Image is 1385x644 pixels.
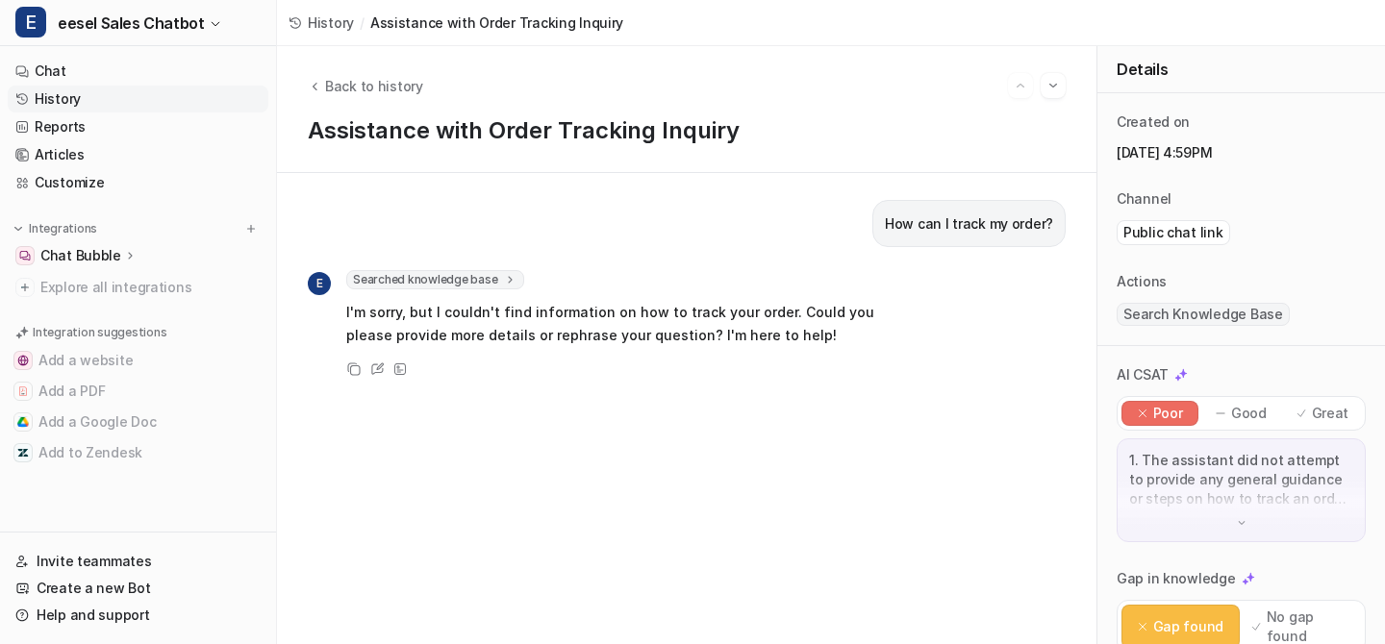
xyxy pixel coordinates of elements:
[1153,617,1223,636] p: Gap found
[8,345,268,376] button: Add a websiteAdd a website
[289,12,354,33] a: History
[1117,272,1167,291] p: Actions
[8,376,268,407] button: Add a PDFAdd a PDF
[8,602,268,629] a: Help and support
[17,447,29,458] img: Add to Zendesk
[308,76,423,96] button: Back to history
[1117,112,1190,132] p: Created on
[1014,77,1027,94] img: Previous session
[1097,46,1385,93] div: Details
[346,301,909,347] p: I'm sorry, but I couldn't find information on how to track your order. Could you please provide m...
[8,141,268,168] a: Articles
[8,58,268,85] a: Chat
[308,272,331,295] span: E
[1312,404,1349,423] p: Great
[29,221,97,236] p: Integrations
[33,324,166,341] p: Integration suggestions
[308,117,1066,145] h1: Assistance with Order Tracking Inquiry
[1231,404,1267,423] p: Good
[15,7,46,37] span: E
[17,385,29,397] img: Add a PDF
[8,274,268,301] a: Explore all integrations
[1123,223,1223,242] p: Public chat link
[8,86,268,112] a: History
[1129,451,1353,508] p: 1. The assistant did not attempt to provide any general guidance or steps on how to track an orde...
[1041,73,1066,98] button: Go to next session
[325,76,423,96] span: Back to history
[1117,569,1236,588] p: Gap in knowledge
[40,272,261,303] span: Explore all integrations
[1235,516,1248,530] img: down-arrow
[8,169,268,196] a: Customize
[8,548,268,575] a: Invite teammates
[1117,189,1171,209] p: Channel
[1046,77,1060,94] img: Next session
[360,12,365,33] span: /
[17,416,29,428] img: Add a Google Doc
[370,12,623,33] span: Assistance with Order Tracking Inquiry
[8,113,268,140] a: Reports
[1008,73,1033,98] button: Go to previous session
[17,355,29,366] img: Add a website
[308,12,354,33] span: History
[15,278,35,297] img: explore all integrations
[1117,303,1290,326] span: Search Knowledge Base
[12,222,25,235] img: expand menu
[244,222,258,235] img: menu_add.svg
[40,246,121,265] p: Chat Bubble
[19,250,31,261] img: Chat Bubble
[885,212,1053,235] p: How can I track my order?
[8,575,268,602] a: Create a new Bot
[1153,404,1183,423] p: Poor
[1117,143,1366,162] p: [DATE] 4:59PM
[1117,365,1169,384] p: AI CSAT
[8,437,268,468] button: Add to ZendeskAdd to Zendesk
[346,270,524,289] span: Searched knowledge base
[8,219,103,238] button: Integrations
[58,10,204,37] span: eesel Sales Chatbot
[8,407,268,437] button: Add a Google DocAdd a Google Doc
